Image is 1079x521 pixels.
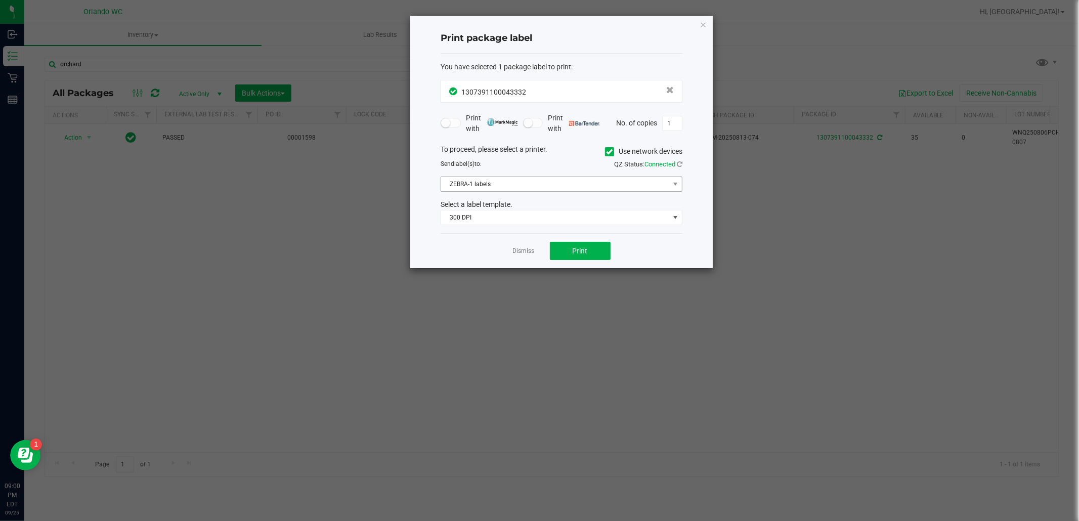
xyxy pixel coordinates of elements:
[550,242,611,260] button: Print
[441,177,669,191] span: ZEBRA-1 labels
[569,121,600,126] img: bartender.png
[454,160,474,167] span: label(s)
[441,210,669,225] span: 300 DPI
[461,88,526,96] span: 1307391100043332
[441,63,571,71] span: You have selected 1 package label to print
[605,146,682,157] label: Use network devices
[614,160,682,168] span: QZ Status:
[487,118,518,126] img: mark_magic_cybra.png
[616,118,657,126] span: No. of copies
[441,62,682,72] div: :
[10,440,40,470] iframe: Resource center
[441,160,482,167] span: Send to:
[433,144,690,159] div: To proceed, please select a printer.
[441,32,682,45] h4: Print package label
[644,160,675,168] span: Connected
[30,439,42,451] iframe: Resource center unread badge
[449,86,459,97] span: In Sync
[573,247,588,255] span: Print
[548,113,600,134] span: Print with
[466,113,518,134] span: Print with
[513,247,535,255] a: Dismiss
[433,199,690,210] div: Select a label template.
